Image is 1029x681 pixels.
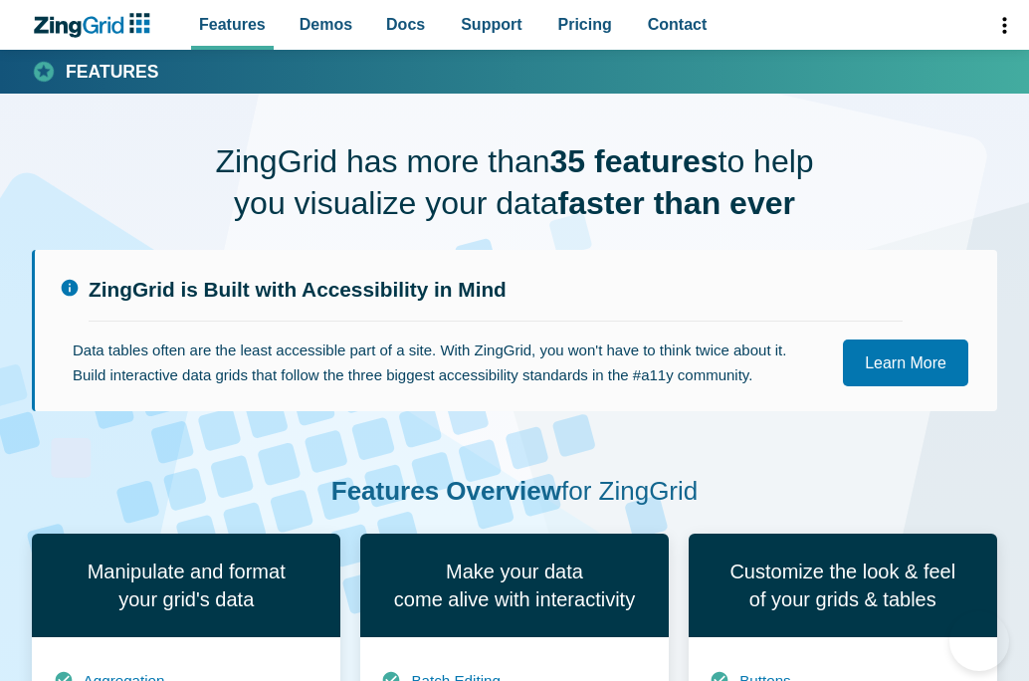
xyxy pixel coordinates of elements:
[949,611,1009,671] iframe: Toggle Customer Support
[300,11,352,38] span: Demos
[386,11,425,38] span: Docs
[73,338,803,388] p: Data tables often are the least accessible part of a site. With ZingGrid, you won't have to think...
[191,141,838,224] h1: ZingGrid has more than to help you visualize your data
[378,558,650,613] h3: Make your data come alive with interactivity
[843,340,968,386] a: Learn More
[51,558,322,613] h3: Manipulate and format your grid's data
[32,13,160,38] a: ZingChart Logo. Click to return to the homepage
[89,276,903,322] h1: ZingGrid is Built with Accessibility in Mind
[648,11,708,38] span: Contact
[199,11,266,38] span: Features
[707,558,978,613] h3: Customize the look & feel of your grids & tables
[461,11,521,38] span: Support
[550,143,719,179] strong: 35 features
[558,11,612,38] span: Pricing
[558,185,795,221] strong: faster than ever
[32,475,997,509] h2: for ZingGrid
[331,476,561,506] strong: Features Overview
[66,64,159,82] strong: Features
